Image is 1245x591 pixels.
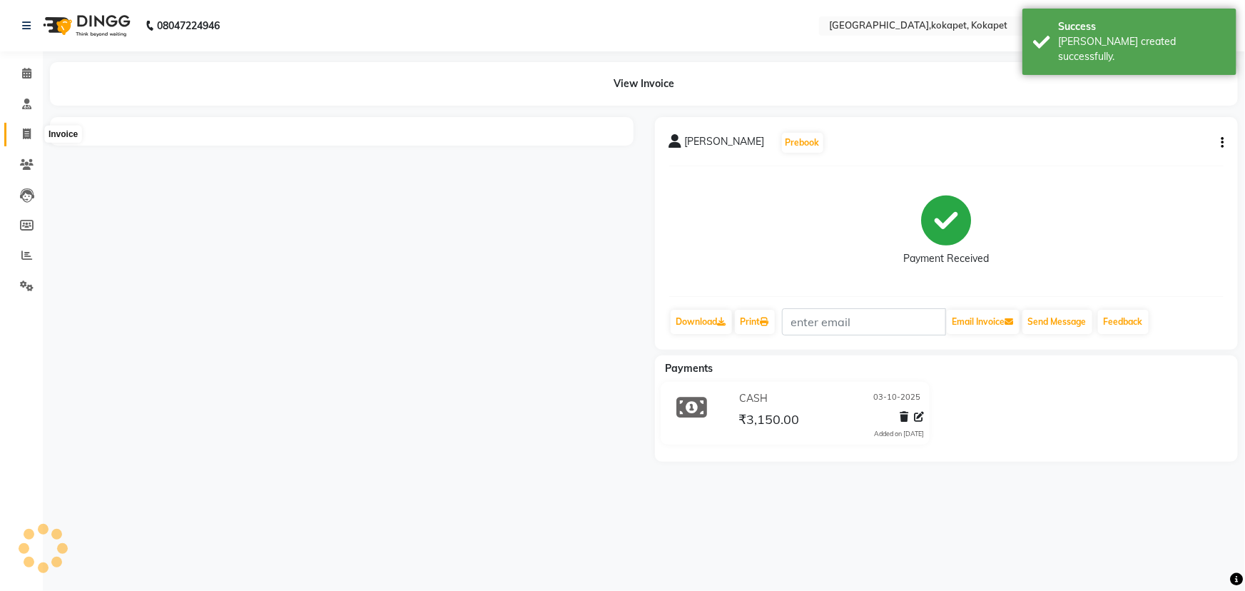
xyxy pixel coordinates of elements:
span: CASH [739,391,768,406]
button: Prebook [782,133,823,153]
span: ₹3,150.00 [738,411,799,431]
span: [PERSON_NAME] [685,134,765,154]
button: Send Message [1022,310,1092,334]
input: enter email [782,308,946,335]
div: View Invoice [50,62,1238,106]
div: Success [1058,19,1226,34]
a: Feedback [1098,310,1149,334]
button: Email Invoice [947,310,1020,334]
a: Print [735,310,775,334]
span: 03-10-2025 [873,391,920,406]
div: Invoice [45,126,81,143]
a: Download [671,310,732,334]
div: Payment Received [903,252,989,267]
div: Added on [DATE] [874,429,924,439]
img: logo [36,6,134,46]
b: 08047224946 [157,6,220,46]
span: Payments [666,362,713,375]
div: Bill created successfully. [1058,34,1226,64]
